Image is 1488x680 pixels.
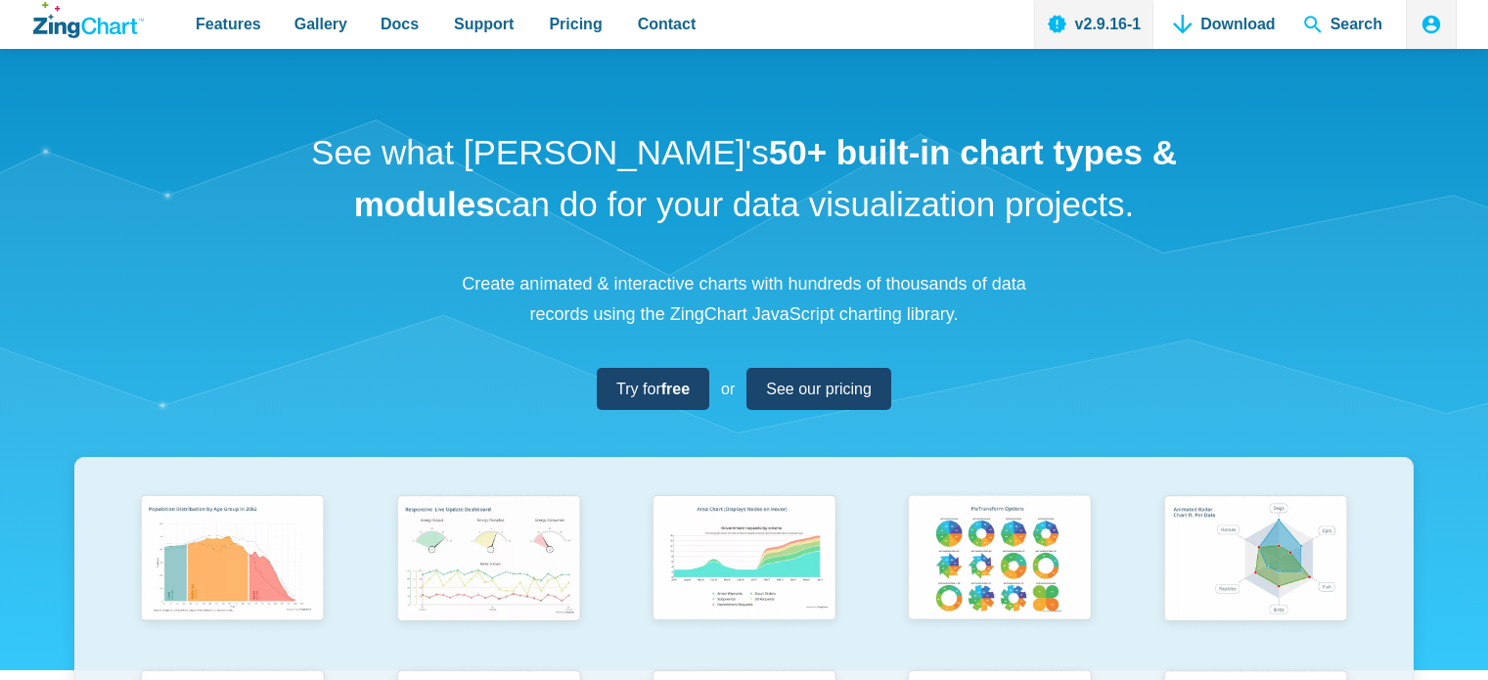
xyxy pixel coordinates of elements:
strong: free [661,381,690,397]
a: ZingChart Logo. Click to return to the homepage [33,2,144,38]
a: Animated Radar Chart ft. Pet Data [1128,487,1383,662]
span: Gallery [294,11,347,37]
a: Responsive Live Update Dashboard [360,487,615,662]
span: Support [454,11,514,37]
span: See our pricing [766,376,872,402]
h1: See what [PERSON_NAME]'s can do for your data visualization projects. [304,127,1185,230]
a: Try forfree [597,368,709,410]
p: Create animated & interactive charts with hundreds of thousands of data records using the ZingCha... [451,269,1038,329]
img: Animated Radar Chart ft. Pet Data [1153,487,1358,633]
img: Area Chart (Displays Nodes on Hover) [642,487,846,633]
span: Contact [638,11,697,37]
img: Population Distribution by Age Group in 2052 [130,487,335,633]
a: Pie Transform Options [872,487,1127,662]
span: Try for [616,376,690,402]
img: Pie Transform Options [897,487,1102,633]
a: See our pricing [746,368,891,410]
span: Pricing [549,11,602,37]
span: Features [196,11,261,37]
a: Population Distribution by Age Group in 2052 [105,487,360,662]
strong: 50+ built-in chart types & modules [354,133,1177,223]
span: or [721,376,735,402]
span: Docs [381,11,419,37]
a: Area Chart (Displays Nodes on Hover) [616,487,872,662]
img: Responsive Live Update Dashboard [386,487,591,633]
